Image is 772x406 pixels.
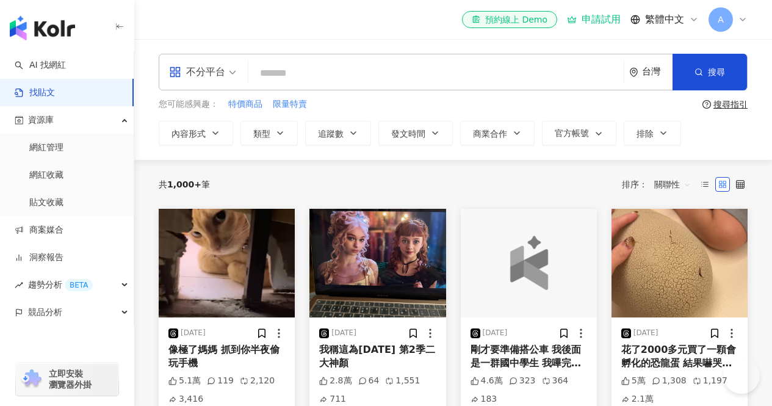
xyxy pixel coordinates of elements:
[509,375,536,387] div: 323
[645,13,684,26] span: 繁體中文
[621,343,738,371] div: 花了2000多元買了一顆會孵化的恐龍蛋 結果嚇哭兒子的故事(嚇哭部分沒錄到） 只有媽媽一個人覺得有趣! BTW 2000多居然買到仿的😑賣家上面還標榜TOMY，結果根本不是，我也懶得退了
[253,129,270,139] span: 類型
[159,179,210,189] div: 共 筆
[378,121,453,145] button: 發文時間
[181,328,206,338] div: [DATE]
[642,67,673,77] div: 台灣
[15,252,63,264] a: 洞察報告
[272,98,308,111] button: 限量特賣
[621,375,646,387] div: 5萬
[555,128,589,138] span: 官方帳號
[460,121,535,145] button: 商業合作
[273,98,307,111] span: 限量特賣
[542,375,569,387] div: 364
[159,121,233,145] button: 內容形式
[28,271,93,299] span: 趨勢分析
[652,375,687,387] div: 1,308
[611,209,748,317] img: post-image
[49,368,92,390] span: 立即安裝 瀏覽器外掛
[28,106,54,134] span: 資源庫
[169,62,225,82] div: 不分平台
[713,100,748,109] div: 搜尋指引
[567,13,621,26] a: 申請試用
[15,281,23,289] span: rise
[305,121,371,145] button: 追蹤數
[654,175,691,194] span: 關聯性
[159,209,295,317] img: post-image
[29,142,63,154] a: 網紅管理
[391,129,425,139] span: 發文時間
[10,16,75,40] img: logo
[462,11,557,28] a: 預約線上 Demo
[318,129,344,139] span: 追蹤數
[309,209,446,317] img: post-image
[471,375,503,387] div: 4.6萬
[621,393,654,405] div: 2.1萬
[168,375,201,387] div: 5.1萬
[228,98,263,111] button: 特價商品
[471,393,497,405] div: 183
[637,129,654,139] span: 排除
[718,13,724,26] span: A
[171,129,206,139] span: 內容形式
[385,375,420,387] div: 1,551
[169,66,181,78] span: appstore
[28,299,62,326] span: 競品分析
[167,179,201,189] span: 1,000+
[542,121,616,145] button: 官方帳號
[159,98,218,111] span: 您可能感興趣：
[461,209,597,317] button: logo
[319,393,346,405] div: 711
[65,279,93,291] div: BETA
[624,121,681,145] button: 排除
[331,328,356,338] div: [DATE]
[702,100,711,109] span: question-circle
[240,375,275,387] div: 2,120
[15,224,63,236] a: 商案媒合
[207,375,234,387] div: 119
[708,67,725,77] span: 搜尋
[168,393,203,405] div: 3,416
[629,68,638,77] span: environment
[633,328,658,338] div: [DATE]
[673,54,747,90] button: 搜尋
[29,169,63,181] a: 網紅收藏
[29,197,63,209] a: 貼文收藏
[693,375,727,387] div: 1,197
[483,328,508,338] div: [DATE]
[723,357,760,394] iframe: Help Scout Beacon - Open
[20,369,43,389] img: chrome extension
[15,87,55,99] a: 找貼文
[228,98,262,111] span: 特價商品
[168,343,285,371] div: 像極了媽媽 抓到你半夜偷玩手機
[471,343,587,371] div: 剛才要準備搭公車 我後面是一群國中學生 我嗶完悠遊卡要找座位 後面的妹妹突然說找不到悠遊卡 身後的同學同時打開錢包大家在湊零錢 她就跟後面的好朋友說 沒事 你們先搭我走路去 後來他的好朋友們一起...
[240,121,298,145] button: 類型
[472,13,547,26] div: 預約線上 Demo
[319,375,352,387] div: 2.8萬
[622,175,698,194] div: 排序：
[473,129,507,139] span: 商業合作
[358,375,380,387] div: 64
[16,363,118,396] a: chrome extension立即安裝 瀏覽器外掛
[494,236,563,290] img: logo
[15,59,66,71] a: searchAI 找網紅
[319,343,436,371] div: 我稱這為[DATE] 第2季二大神顏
